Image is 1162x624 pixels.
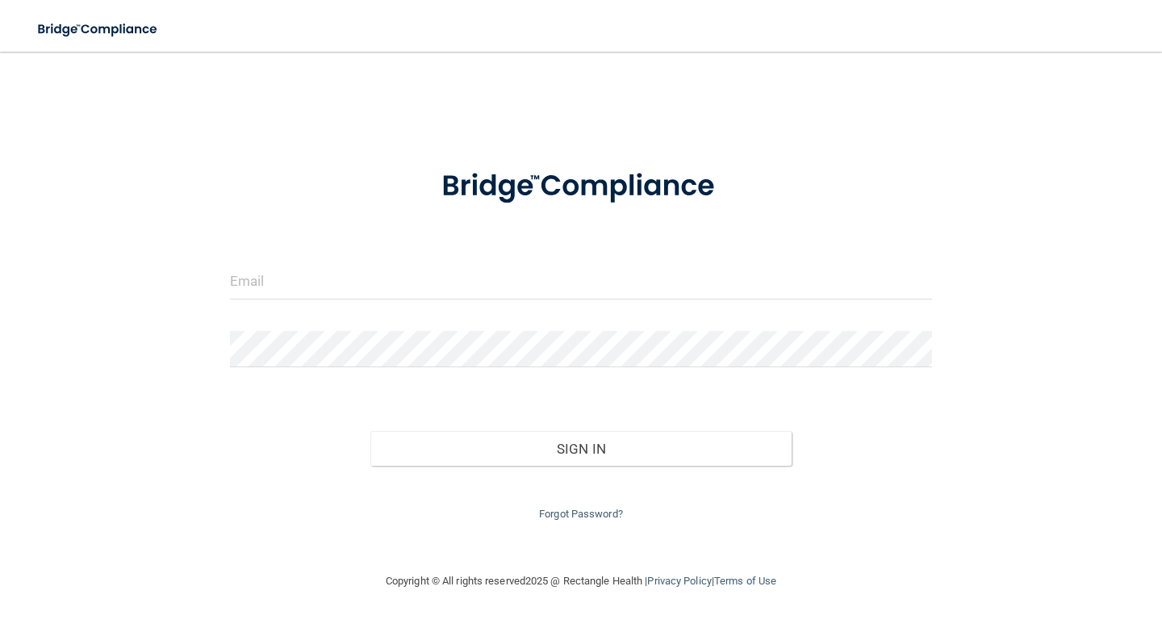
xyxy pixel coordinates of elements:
[230,263,932,299] input: Email
[412,149,750,224] img: bridge_compliance_login_screen.278c3ca4.svg
[714,575,776,587] a: Terms of Use
[539,508,623,520] a: Forgot Password?
[286,555,876,607] div: Copyright © All rights reserved 2025 @ Rectangle Health | |
[647,575,711,587] a: Privacy Policy
[370,431,792,467] button: Sign In
[24,13,173,46] img: bridge_compliance_login_screen.278c3ca4.svg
